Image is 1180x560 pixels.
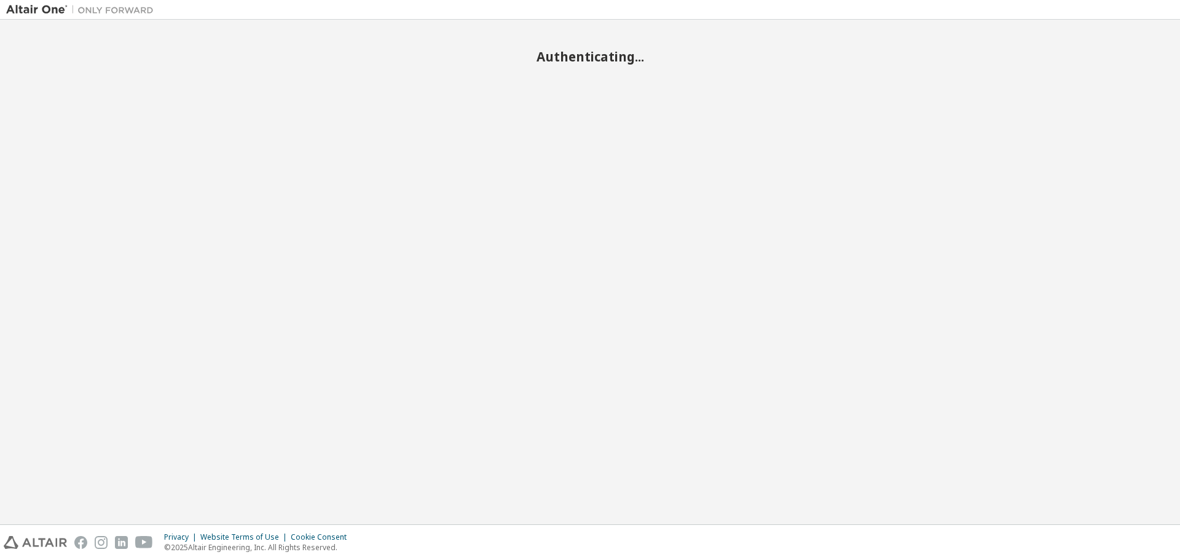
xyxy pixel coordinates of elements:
img: youtube.svg [135,536,153,549]
img: facebook.svg [74,536,87,549]
div: Cookie Consent [291,532,354,542]
img: instagram.svg [95,536,108,549]
img: linkedin.svg [115,536,128,549]
p: © 2025 Altair Engineering, Inc. All Rights Reserved. [164,542,354,553]
h2: Authenticating... [6,49,1174,65]
img: altair_logo.svg [4,536,67,549]
img: Altair One [6,4,160,16]
div: Website Terms of Use [200,532,291,542]
div: Privacy [164,532,200,542]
